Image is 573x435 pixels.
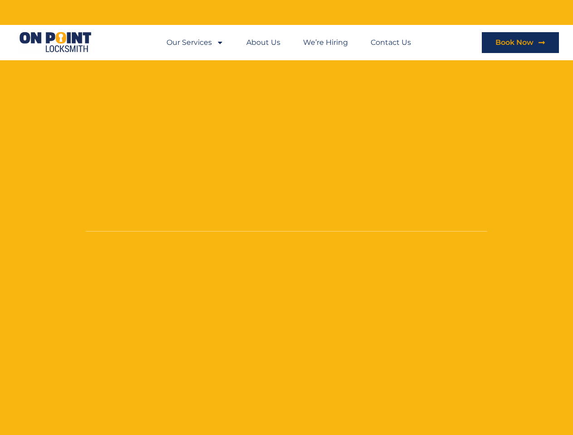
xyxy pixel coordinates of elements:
a: Contact Us [371,32,411,53]
a: Our Services [167,32,224,53]
nav: Menu [167,32,411,53]
a: About Us [246,32,280,53]
a: Book Now [482,32,559,53]
a: We’re Hiring [303,32,348,53]
span: Book Now [495,39,534,46]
